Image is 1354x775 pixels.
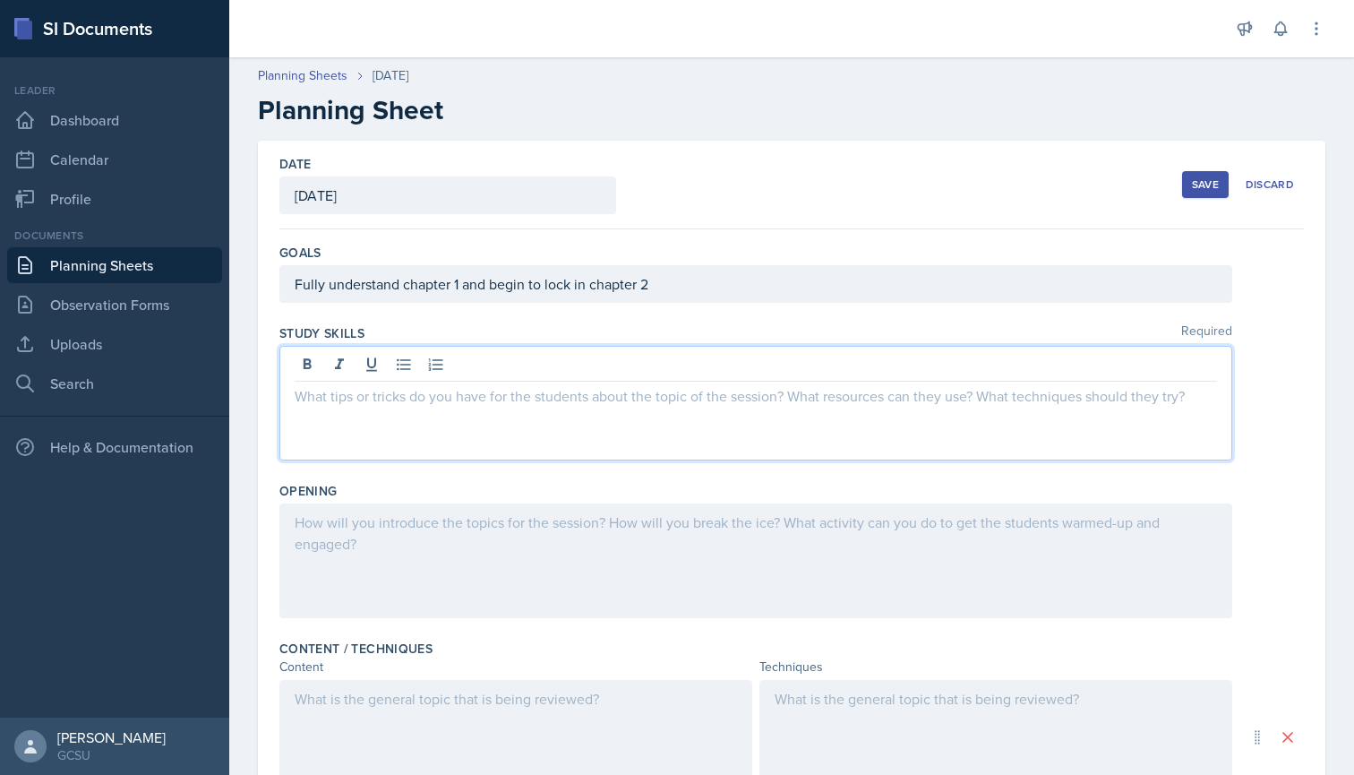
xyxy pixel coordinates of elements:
[7,181,222,217] a: Profile
[279,640,433,658] label: Content / Techniques
[7,247,222,283] a: Planning Sheets
[258,94,1325,126] h2: Planning Sheet
[7,82,222,99] div: Leader
[295,273,1217,295] p: Fully understand chapter 1 and begin to lock in chapter 2
[7,102,222,138] a: Dashboard
[7,429,222,465] div: Help & Documentation
[7,228,222,244] div: Documents
[279,482,337,500] label: Opening
[1192,177,1219,192] div: Save
[258,66,347,85] a: Planning Sheets
[1182,171,1229,198] button: Save
[373,66,408,85] div: [DATE]
[279,324,364,342] label: Study Skills
[57,728,166,746] div: [PERSON_NAME]
[1246,177,1294,192] div: Discard
[1181,324,1232,342] span: Required
[7,287,222,323] a: Observation Forms
[279,155,311,173] label: Date
[7,366,222,401] a: Search
[279,244,321,262] label: Goals
[759,658,1232,676] div: Techniques
[57,746,166,764] div: GCSU
[7,142,222,177] a: Calendar
[7,326,222,362] a: Uploads
[279,658,752,676] div: Content
[1236,171,1304,198] button: Discard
